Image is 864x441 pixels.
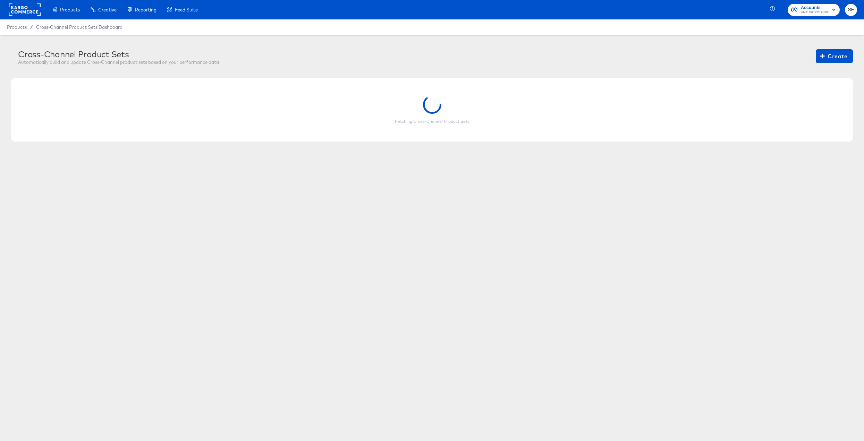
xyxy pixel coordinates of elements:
[60,7,80,12] span: Products
[801,10,829,15] span: ANTHROPOLOGIE
[36,24,122,30] a: Cross-Channel Product Sets Dashboard
[395,119,469,124] div: Fetching Cross-Channel Product Sets
[788,4,840,16] button: AccountsANTHROPOLOGIE
[135,7,156,12] span: Reporting
[845,4,857,16] button: SF
[816,49,853,63] button: Create
[175,7,198,12] span: Feed Suite
[821,51,847,61] span: Create
[27,24,36,30] span: /
[801,4,829,11] span: Accounts
[98,7,117,12] span: Creative
[18,49,219,59] div: Cross-Channel Product Sets
[848,6,854,14] span: SF
[18,59,219,66] div: Automatically build and update Cross-Channel product sets based on your performance data
[7,24,27,30] span: Products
